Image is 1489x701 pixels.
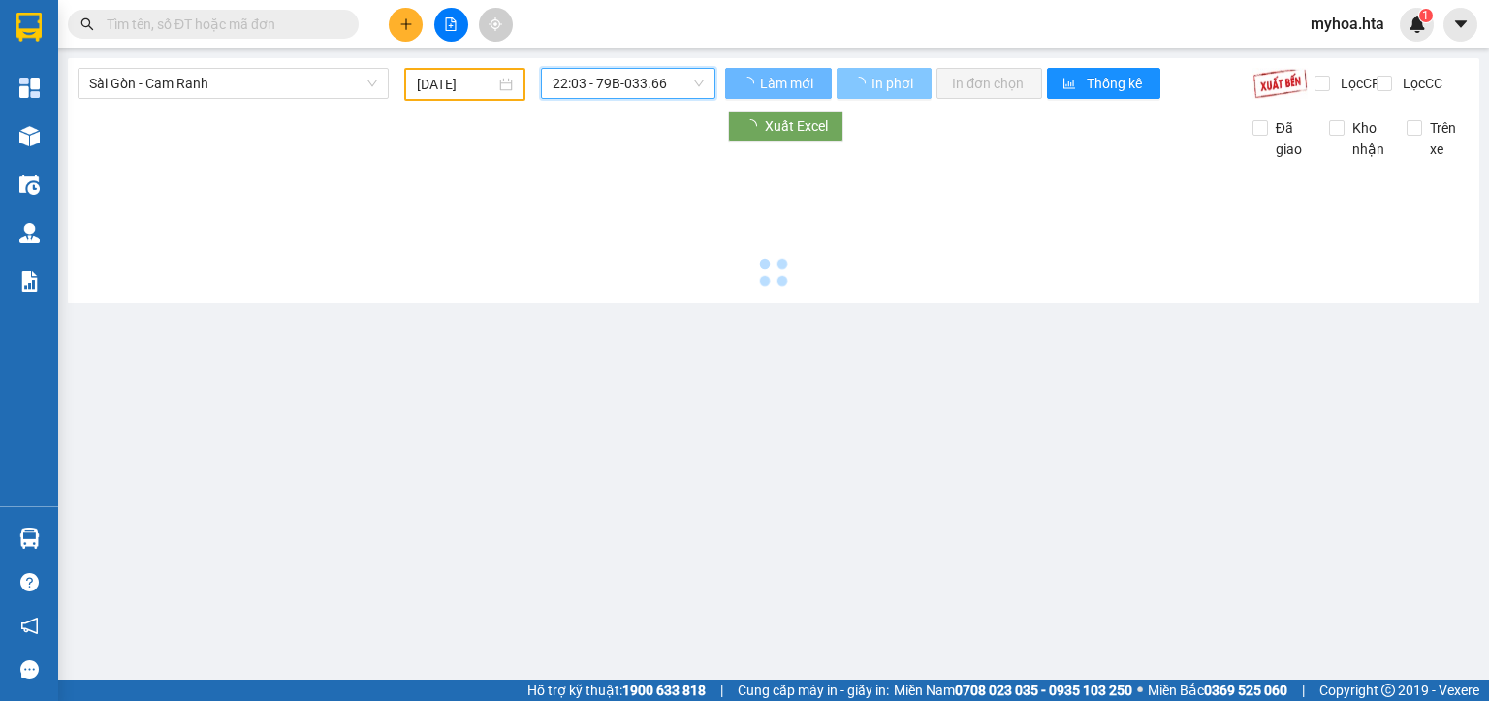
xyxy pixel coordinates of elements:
[837,68,932,99] button: In phơi
[741,77,757,90] span: loading
[871,73,916,94] span: In phơi
[1345,117,1392,160] span: Kho nhận
[417,74,494,95] input: 11/10/2025
[19,271,40,292] img: solution-icon
[728,111,843,142] button: Xuất Excel
[1268,117,1315,160] span: Đã giao
[852,77,869,90] span: loading
[1204,683,1287,698] strong: 0369 525 060
[1302,680,1305,701] span: |
[89,69,377,98] span: Sài Gòn - Cam Ranh
[489,17,502,31] span: aim
[19,175,40,195] img: warehouse-icon
[479,8,513,42] button: aim
[80,17,94,31] span: search
[16,13,42,42] img: logo-vxr
[19,528,40,549] img: warehouse-icon
[1452,16,1470,33] span: caret-down
[19,126,40,146] img: warehouse-icon
[760,73,816,94] span: Làm mới
[1422,117,1470,160] span: Trên xe
[1419,9,1433,22] sup: 1
[434,8,468,42] button: file-add
[622,683,706,698] strong: 1900 633 818
[720,680,723,701] span: |
[1333,73,1383,94] span: Lọc CR
[20,660,39,679] span: message
[1295,12,1400,36] span: myhoa.hta
[1381,684,1395,697] span: copyright
[553,69,705,98] span: 22:03 - 79B-033.66
[1148,680,1287,701] span: Miền Bắc
[1047,68,1160,99] button: bar-chartThống kê
[20,573,39,591] span: question-circle
[527,680,706,701] span: Hỗ trợ kỹ thuật:
[744,119,765,133] span: loading
[738,680,889,701] span: Cung cấp máy in - giấy in:
[1087,73,1145,94] span: Thống kê
[1409,16,1426,33] img: icon-new-feature
[444,17,458,31] span: file-add
[894,680,1132,701] span: Miền Nam
[1443,8,1477,42] button: caret-down
[725,68,832,99] button: Làm mới
[19,78,40,98] img: dashboard-icon
[19,223,40,243] img: warehouse-icon
[936,68,1042,99] button: In đơn chọn
[1422,9,1429,22] span: 1
[399,17,413,31] span: plus
[389,8,423,42] button: plus
[955,683,1132,698] strong: 0708 023 035 - 0935 103 250
[1137,686,1143,694] span: ⚪️
[20,617,39,635] span: notification
[107,14,335,35] input: Tìm tên, số ĐT hoặc mã đơn
[1395,73,1445,94] span: Lọc CC
[1062,77,1079,92] span: bar-chart
[1252,68,1308,99] img: 9k=
[765,115,828,137] span: Xuất Excel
